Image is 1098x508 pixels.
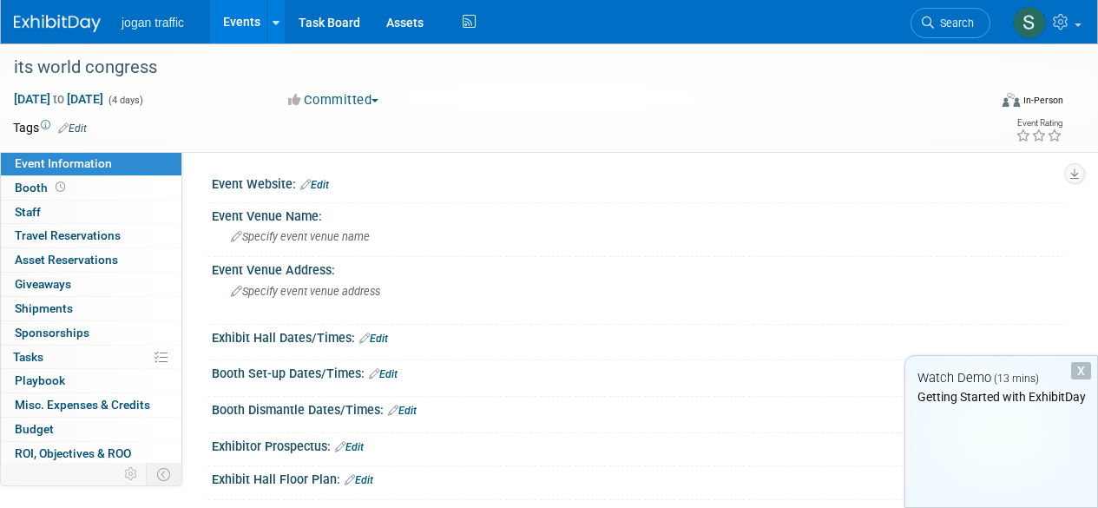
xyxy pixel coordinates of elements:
[910,90,1063,116] div: Event Format
[282,91,385,109] button: Committed
[1,152,181,175] a: Event Information
[1,201,181,224] a: Staff
[1022,94,1063,107] div: In-Person
[15,205,41,219] span: Staff
[345,474,373,486] a: Edit
[231,285,380,298] span: Specify event venue address
[905,369,1097,387] div: Watch Demo
[335,441,364,453] a: Edit
[212,360,1063,383] div: Booth Set-up Dates/Times:
[1,224,181,247] a: Travel Reservations
[1,418,181,441] a: Budget
[147,463,182,485] td: Toggle Event Tabs
[15,301,73,315] span: Shipments
[212,325,1063,347] div: Exhibit Hall Dates/Times:
[1,273,181,296] a: Giveaways
[212,466,1063,489] div: Exhibit Hall Floor Plan:
[300,179,329,191] a: Edit
[1,176,181,200] a: Booth
[13,91,104,107] span: [DATE] [DATE]
[15,181,69,195] span: Booth
[911,8,990,38] a: Search
[1003,93,1020,107] img: Format-Inperson.png
[1071,362,1091,379] div: Dismiss
[122,16,184,30] span: jogan traffic
[52,181,69,194] span: Booth not reserved yet
[231,230,370,243] span: Specify event venue name
[1,346,181,369] a: Tasks
[934,16,974,30] span: Search
[15,326,89,340] span: Sponsorships
[1,248,181,272] a: Asset Reservations
[15,373,65,387] span: Playbook
[359,333,388,345] a: Edit
[1,297,181,320] a: Shipments
[212,171,1063,194] div: Event Website:
[15,156,112,170] span: Event Information
[212,257,1063,279] div: Event Venue Address:
[212,203,1063,225] div: Event Venue Name:
[1013,6,1046,39] img: Scott Carlson
[388,405,417,417] a: Edit
[369,368,398,380] a: Edit
[15,422,54,436] span: Budget
[58,122,87,135] a: Edit
[1,442,181,465] a: ROI, Objectives & ROO
[1,393,181,417] a: Misc. Expenses & Credits
[13,350,43,364] span: Tasks
[15,228,121,242] span: Travel Reservations
[1016,119,1062,128] div: Event Rating
[107,95,143,106] span: (4 days)
[994,373,1039,385] span: (13 mins)
[1,321,181,345] a: Sponsorships
[1,369,181,393] a: Playbook
[8,52,974,83] div: its world congress
[15,277,71,291] span: Giveaways
[905,388,1097,406] div: Getting Started with ExhibitDay
[212,433,1063,456] div: Exhibitor Prospectus:
[15,253,118,267] span: Asset Reservations
[13,119,87,136] td: Tags
[116,463,147,485] td: Personalize Event Tab Strip
[14,15,101,32] img: ExhibitDay
[15,446,131,460] span: ROI, Objectives & ROO
[50,92,67,106] span: to
[212,397,1063,419] div: Booth Dismantle Dates/Times:
[15,398,150,412] span: Misc. Expenses & Credits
